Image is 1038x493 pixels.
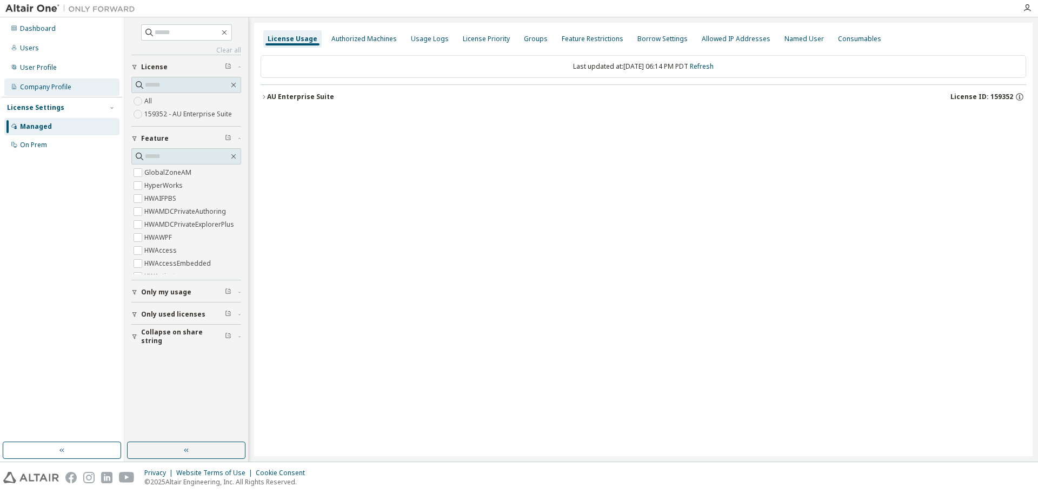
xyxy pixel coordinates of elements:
div: Managed [20,122,52,131]
div: Cookie Consent [256,469,311,477]
div: User Profile [20,63,57,72]
div: License Priority [463,35,510,43]
button: Only used licenses [131,303,241,326]
div: Feature Restrictions [562,35,623,43]
img: altair_logo.svg [3,472,59,483]
div: On Prem [20,141,47,149]
div: Groups [524,35,548,43]
span: Clear filter [225,63,231,71]
span: License [141,63,168,71]
label: HyperWorks [144,179,185,192]
button: Collapse on share string [131,325,241,349]
div: Company Profile [20,83,71,91]
span: Clear filter [225,134,231,143]
span: Only my usage [141,288,191,297]
button: Only my usage [131,280,241,304]
img: linkedin.svg [101,472,112,483]
div: Usage Logs [411,35,449,43]
div: Consumables [838,35,881,43]
img: youtube.svg [119,472,135,483]
p: © 2025 Altair Engineering, Inc. All Rights Reserved. [144,477,311,487]
a: Refresh [690,62,714,71]
label: All [144,95,154,108]
label: HWAMDCPrivateExplorerPlus [144,218,236,231]
label: GlobalZoneAM [144,166,194,179]
div: Website Terms of Use [176,469,256,477]
div: Allowed IP Addresses [702,35,770,43]
img: instagram.svg [83,472,95,483]
label: HWActivate [144,270,181,283]
span: Collapse on share string [141,328,225,345]
img: Altair One [5,3,141,14]
span: Only used licenses [141,310,205,319]
div: Privacy [144,469,176,477]
img: facebook.svg [65,472,77,483]
label: HWAccess [144,244,179,257]
span: Feature [141,134,169,143]
span: Clear filter [225,288,231,297]
div: Last updated at: [DATE] 06:14 PM PDT [261,55,1026,78]
label: HWAIFPBS [144,192,178,205]
a: Clear all [131,46,241,55]
div: AU Enterprise Suite [267,93,334,101]
div: Dashboard [20,24,56,33]
button: License [131,55,241,79]
span: Clear filter [225,310,231,319]
label: HWAccessEmbedded [144,257,213,270]
div: Users [20,44,39,52]
div: Named User [784,35,824,43]
span: Clear filter [225,332,231,341]
label: 159352 - AU Enterprise Suite [144,108,234,121]
label: HWAMDCPrivateAuthoring [144,205,228,218]
div: Authorized Machines [331,35,397,43]
div: Borrow Settings [637,35,688,43]
span: License ID: 159352 [950,93,1013,101]
button: AU Enterprise SuiteLicense ID: 159352 [261,85,1026,109]
div: License Settings [7,103,64,112]
button: Feature [131,127,241,150]
div: License Usage [268,35,317,43]
label: HWAWPF [144,231,174,244]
